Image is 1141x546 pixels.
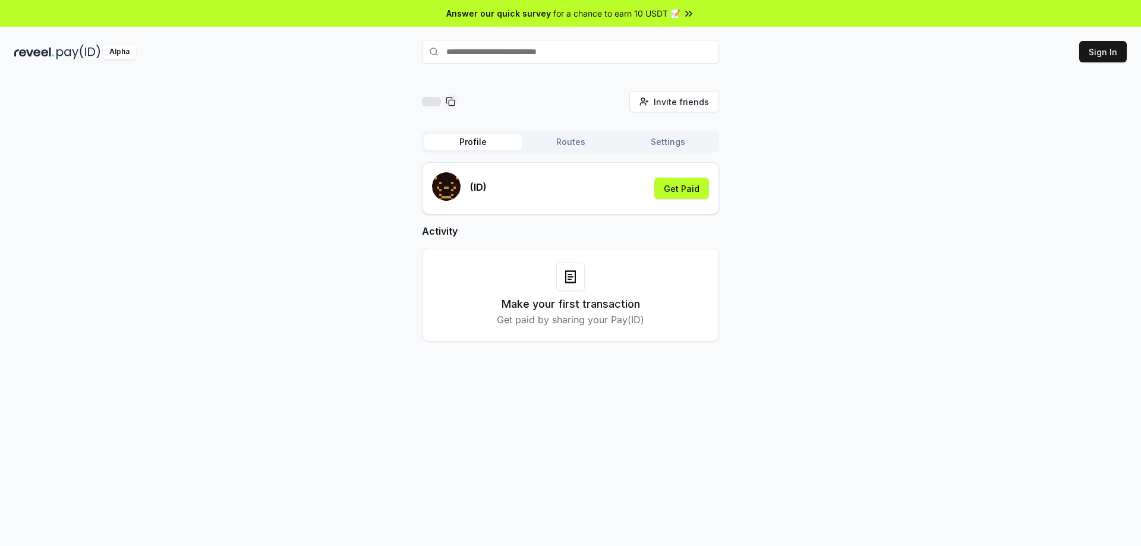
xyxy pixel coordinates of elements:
[446,7,551,20] span: Answer our quick survey
[629,91,719,112] button: Invite friends
[654,178,709,199] button: Get Paid
[502,296,640,313] h3: Make your first transaction
[103,45,136,59] div: Alpha
[14,45,54,59] img: reveel_dark
[619,134,717,150] button: Settings
[522,134,619,150] button: Routes
[654,96,709,108] span: Invite friends
[1079,41,1127,62] button: Sign In
[424,134,522,150] button: Profile
[422,224,719,238] h2: Activity
[56,45,100,59] img: pay_id
[470,180,487,194] p: (ID)
[497,313,644,327] p: Get paid by sharing your Pay(ID)
[553,7,680,20] span: for a chance to earn 10 USDT 📝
